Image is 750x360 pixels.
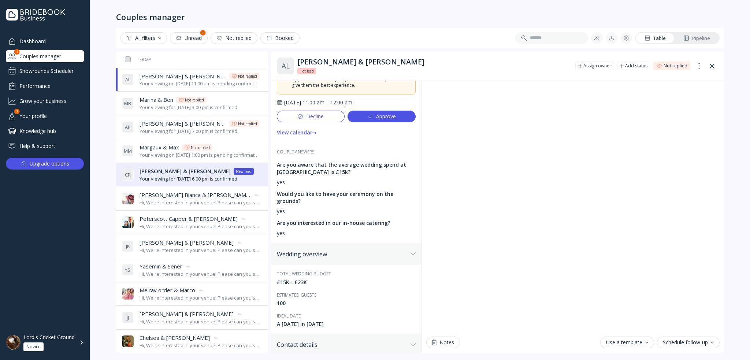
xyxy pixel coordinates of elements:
[277,179,416,186] div: yes
[277,57,294,75] div: A L
[122,57,152,62] div: From
[122,145,134,157] div: M M
[284,99,352,106] div: [DATE] 11:00 am – 12:00 pm
[277,300,416,307] div: 100
[6,35,84,47] a: Dashboard
[140,294,259,301] div: Hi, We're interested in your venue! Please can you share your availability around our ideal date,...
[6,80,84,92] a: Performance
[277,271,416,277] div: Total wedding budget
[140,318,259,325] div: Hi, We're interested in your venue! Please can you share your availability around our ideal date,...
[657,337,720,348] button: Schedule follow-up
[122,312,134,323] div: J J
[140,144,179,151] span: Margaux & Max
[277,130,317,136] div: View calendar →
[277,111,345,122] button: Decline
[122,264,134,276] div: Y S
[277,313,416,319] div: Ideal date
[277,320,416,328] div: A [DATE] in [DATE]
[6,110,84,122] a: Your profile2
[606,339,648,345] div: Use a template
[140,271,259,278] div: Hi, We're interested in your venue! Please can you share your availability around our ideal date,...
[122,121,134,133] div: A P
[664,63,687,69] div: Not replied
[170,32,208,44] button: Unread
[122,288,134,300] img: dpr=2,fit=cover,g=face,w=32,h=32
[583,63,611,69] div: Assign owner
[140,104,238,111] div: Your viewing for [DATE] 3:00 pm is confirmed.
[683,35,710,42] div: Pipeline
[426,337,460,348] button: Notes
[277,219,416,227] div: Are you interested in our in-house catering?
[140,167,231,175] span: [PERSON_NAME] & [PERSON_NAME]
[140,342,259,349] div: Hi, We're interested in your venue! Please can you share your availability around our ideal date,...
[297,57,569,66] div: [PERSON_NAME] & [PERSON_NAME]
[200,30,205,36] div: 1
[6,50,84,62] a: Couples manager1
[645,35,666,42] div: Table
[140,96,173,104] span: Marina & Ben
[277,279,416,286] div: £15K - £23K
[122,193,134,204] img: dpr=2,fit=cover,g=face,w=32,h=32
[277,292,416,298] div: Estimated guests
[23,334,75,341] div: Lord's Cricket Ground
[432,339,454,345] div: Notes
[140,73,226,80] span: [PERSON_NAME] & [PERSON_NAME]
[663,339,714,345] div: Schedule follow-up
[426,81,720,332] iframe: Chat
[216,35,252,41] div: Not replied
[6,125,84,137] a: Knowledge hub
[367,114,396,119] div: Approve
[277,341,408,348] div: Contact details
[6,95,84,107] a: Grow your business
[277,250,408,258] div: Wedding overview
[6,110,84,122] div: Your profile
[14,49,20,55] div: 1
[116,12,185,22] div: Couples manager
[625,63,647,69] div: Add status
[6,140,84,152] a: Help & support
[14,109,20,114] div: 2
[277,230,416,237] div: yes
[140,263,182,270] span: Yasemin & Sener
[277,208,416,215] div: yes
[122,97,134,109] div: M B
[140,120,226,127] span: [PERSON_NAME] & [PERSON_NAME]
[140,334,210,342] span: Chelsea & [PERSON_NAME]
[120,32,167,44] button: All filters
[122,216,134,228] img: dpr=2,fit=cover,g=face,w=32,h=32
[297,114,324,119] div: Decline
[211,32,257,44] button: Not replied
[140,286,195,294] span: Meirav order & Marco
[277,149,416,155] div: COUPLE ANSWERS
[238,73,257,79] div: Not replied
[185,97,204,103] div: Not replied
[140,215,238,223] span: Peterscott Capper & [PERSON_NAME]
[26,344,41,350] div: Novice
[140,80,259,87] div: Your viewing on [DATE] 11:00 am is pending confirmation. The venue will approve or decline shortl...
[140,152,259,159] div: Your viewing on [DATE] 1:00 pm is pending confirmation. The venue will approve or decline shortly...
[140,239,234,246] span: [PERSON_NAME] & [PERSON_NAME]
[122,335,134,347] img: dpr=2,fit=cover,g=face,w=32,h=32
[236,168,252,174] div: New lead
[140,191,250,199] span: [PERSON_NAME] Bianca & [PERSON_NAME]
[6,65,84,77] div: Showrounds Scheduler
[176,35,202,41] div: Unread
[140,175,254,182] div: Your viewing for [DATE] 6:00 pm is confirmed.
[122,169,134,181] div: C R
[191,145,210,151] div: Not replied
[277,161,416,176] div: Are you aware that the average wedding spend at [GEOGRAPHIC_DATA] is £15k?
[277,127,317,138] button: View calendar→
[292,76,409,88] div: Approve or decline quickly to secure this couple and give them the best experience.
[300,68,314,74] span: Hot lead
[140,223,259,230] div: Hi, We're interested in your venue! Please can you share your availability around our ideal date,...
[30,159,69,169] div: Upgrade options
[348,111,416,122] button: Approve
[140,247,259,254] div: Hi, We're interested in your venue! Please can you share your availability around our ideal date,...
[238,121,257,127] div: Not replied
[126,35,161,41] div: All filters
